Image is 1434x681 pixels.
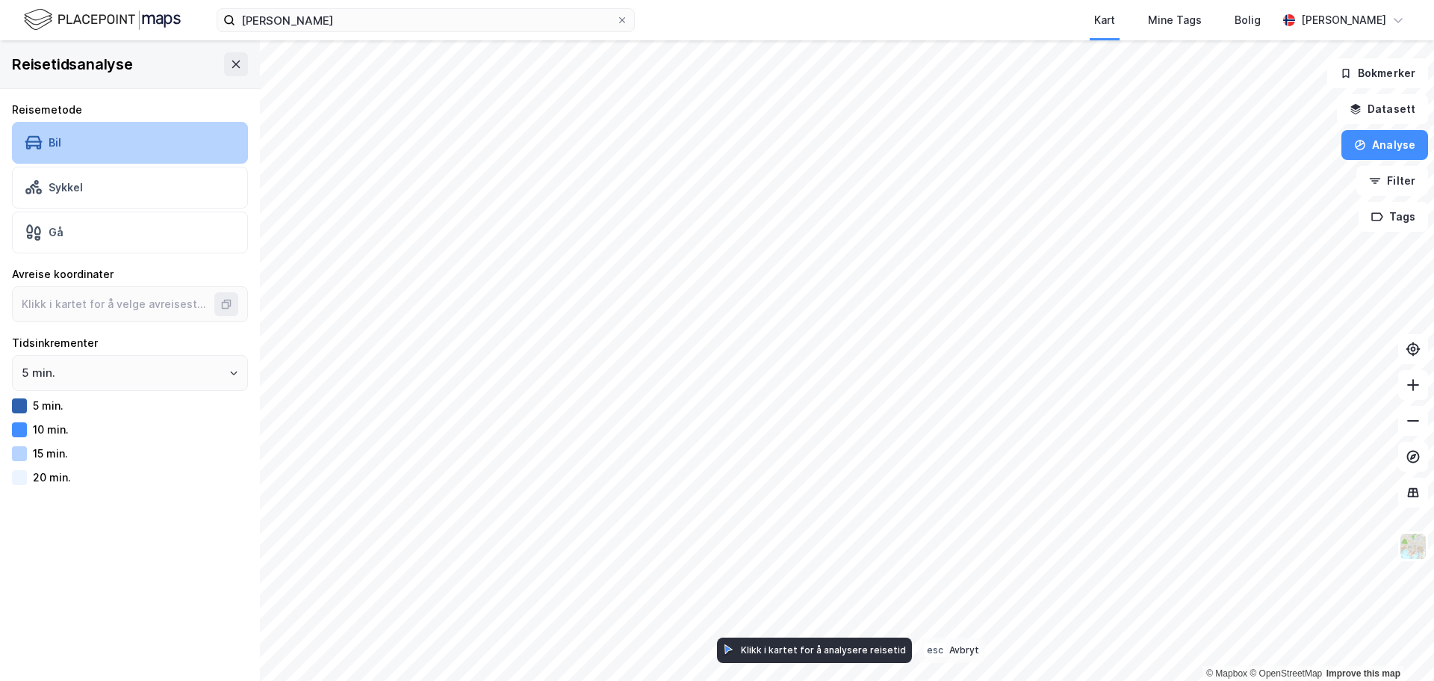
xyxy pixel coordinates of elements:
[1359,609,1434,681] iframe: Chat Widget
[12,52,133,76] div: Reisetidsanalyse
[924,643,946,657] div: esc
[1148,11,1202,29] div: Mine Tags
[1235,11,1261,29] div: Bolig
[33,447,68,460] div: 15 min.
[33,399,63,412] div: 5 min.
[741,644,906,656] div: Klikk i kartet for å analysere reisetid
[1337,94,1428,124] button: Datasett
[12,265,248,283] div: Avreise koordinater
[1327,58,1428,88] button: Bokmerker
[1359,609,1434,681] div: Kontrollprogram for chat
[949,644,979,656] div: Avbryt
[49,226,63,238] div: Gå
[1206,668,1247,679] a: Mapbox
[1356,166,1428,196] button: Filter
[1301,11,1386,29] div: [PERSON_NAME]
[12,334,248,352] div: Tidsinkrementer
[228,367,240,379] button: Open
[1341,130,1428,160] button: Analyse
[235,9,616,31] input: Søk på adresse, matrikkel, gårdeiere, leietakere eller personer
[13,356,247,390] input: ClearOpen
[1326,668,1400,679] a: Improve this map
[33,423,69,436] div: 10 min.
[13,287,217,321] input: Klikk i kartet for å velge avreisested
[49,181,83,194] div: Sykkel
[1094,11,1115,29] div: Kart
[24,7,181,33] img: logo.f888ab2527a4732fd821a326f86c7f29.svg
[12,101,248,119] div: Reisemetode
[1359,202,1428,232] button: Tags
[33,471,71,484] div: 20 min.
[1399,532,1427,561] img: Z
[49,136,61,149] div: Bil
[1250,668,1322,679] a: OpenStreetMap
